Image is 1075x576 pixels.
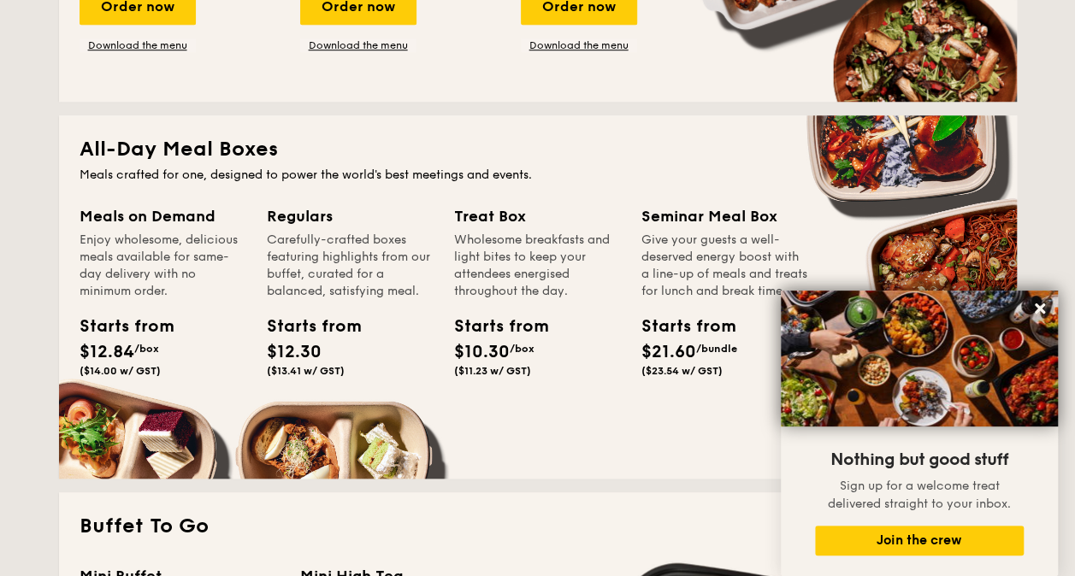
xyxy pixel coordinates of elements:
span: /box [134,343,159,355]
span: ($14.00 w/ GST) [80,365,161,377]
button: Close [1026,295,1054,322]
div: Meals crafted for one, designed to power the world's best meetings and events. [80,167,996,184]
span: Nothing but good stuff [830,450,1008,470]
div: Starts from [267,314,344,339]
span: $10.30 [454,342,510,362]
div: Give your guests a well-deserved energy boost with a line-up of meals and treats for lunch and br... [641,232,808,300]
h2: All-Day Meal Boxes [80,136,996,163]
button: Join the crew [815,526,1024,555]
span: ($11.23 w/ GST) [454,365,531,377]
span: $12.30 [267,342,322,362]
span: ($13.41 w/ GST) [267,365,345,377]
span: /bundle [696,343,737,355]
span: /box [510,343,535,355]
img: DSC07876-Edit02-Large.jpeg [781,291,1058,426]
a: Download the menu [80,38,196,52]
div: Enjoy wholesome, delicious meals available for same-day delivery with no minimum order. [80,232,246,300]
span: $12.84 [80,342,134,362]
span: Sign up for a welcome treat delivered straight to your inbox. [828,479,1011,511]
div: Wholesome breakfasts and light bites to keep your attendees energised throughout the day. [454,232,621,300]
div: Starts from [641,314,718,339]
h2: Buffet To Go [80,513,996,540]
a: Download the menu [300,38,416,52]
div: Starts from [80,314,157,339]
div: Starts from [454,314,531,339]
span: $21.60 [641,342,696,362]
div: Meals on Demand [80,204,246,228]
div: Carefully-crafted boxes featuring highlights from our buffet, curated for a balanced, satisfying ... [267,232,434,300]
div: Regulars [267,204,434,228]
div: Treat Box [454,204,621,228]
div: Seminar Meal Box [641,204,808,228]
a: Download the menu [521,38,637,52]
span: ($23.54 w/ GST) [641,365,723,377]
